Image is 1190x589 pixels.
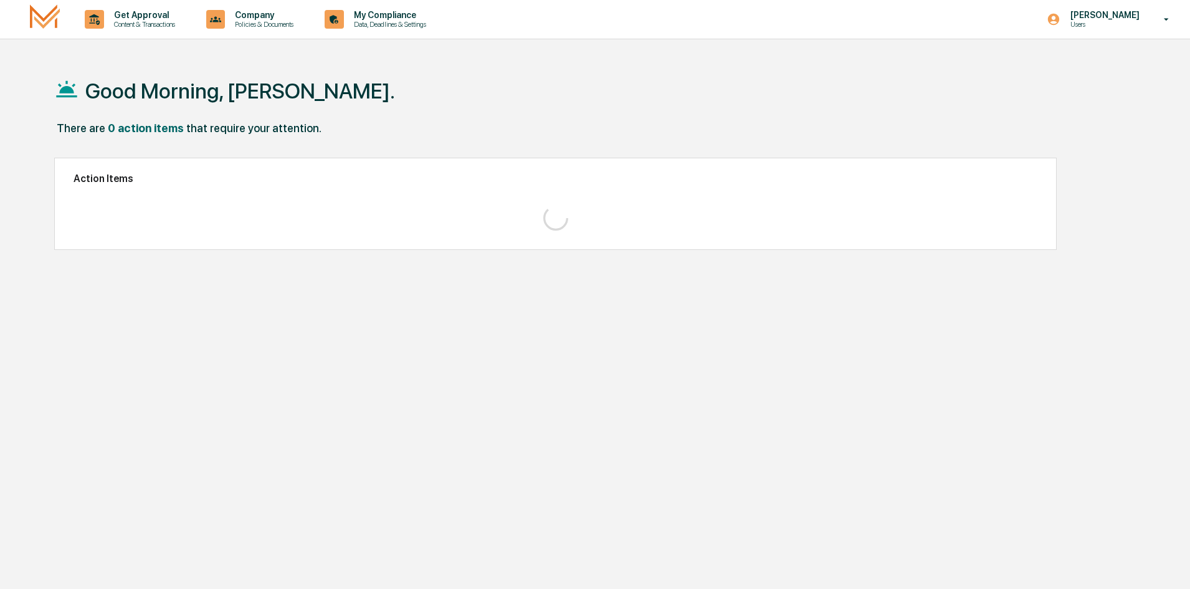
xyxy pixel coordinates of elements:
p: My Compliance [344,10,432,20]
img: logo [30,4,60,34]
div: that require your attention. [186,122,321,135]
h2: Action Items [74,173,1037,184]
p: Company [225,10,300,20]
p: Content & Transactions [104,20,181,29]
p: Get Approval [104,10,181,20]
div: There are [57,122,105,135]
h1: Good Morning, [PERSON_NAME]. [85,79,395,103]
p: Data, Deadlines & Settings [344,20,432,29]
p: Policies & Documents [225,20,300,29]
p: [PERSON_NAME] [1060,10,1146,20]
p: Users [1060,20,1146,29]
div: 0 action items [108,122,184,135]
